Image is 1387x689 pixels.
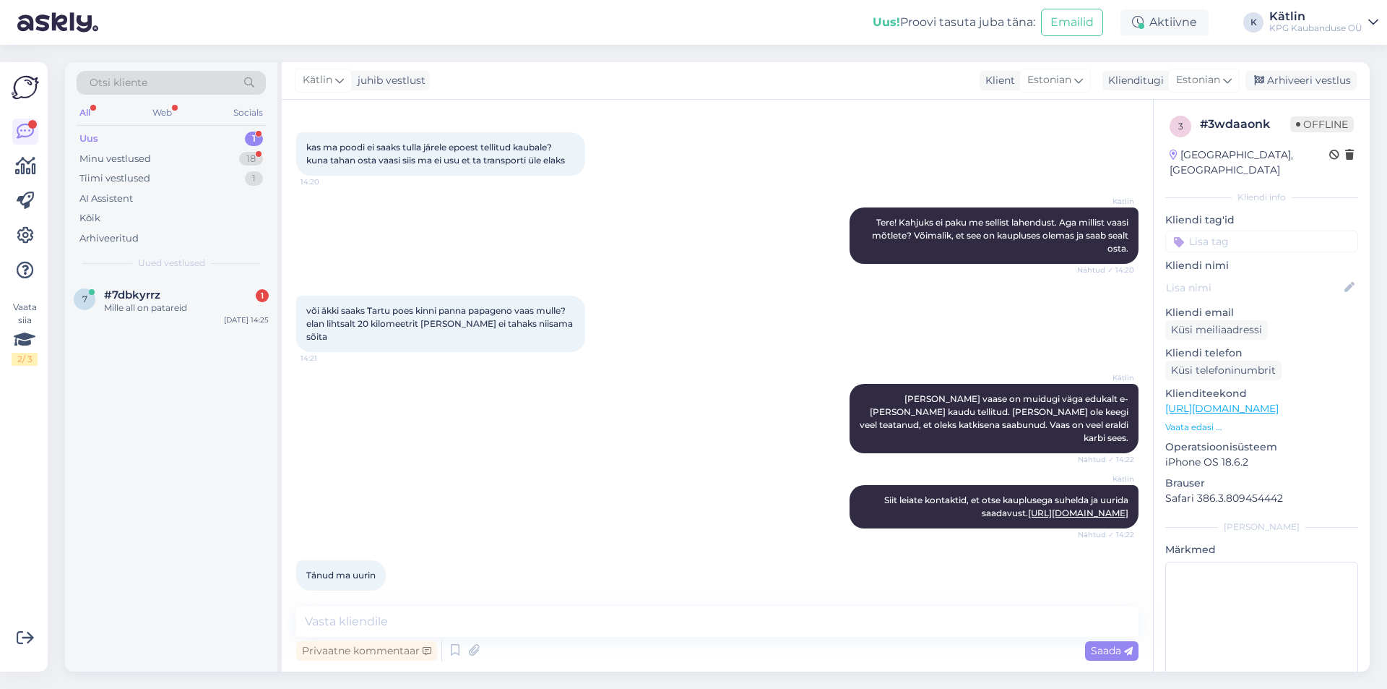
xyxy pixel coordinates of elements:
span: Nähtud ✓ 14:20 [1077,265,1134,275]
span: Kätlin [1080,372,1134,383]
a: [URL][DOMAIN_NAME] [1165,402,1279,415]
span: Nähtud ✓ 14:22 [1078,529,1134,540]
span: 14:20 [301,176,355,187]
div: Web [150,103,175,122]
p: Kliendi telefon [1165,346,1358,361]
p: Kliendi email [1165,305,1358,320]
span: Estonian [1027,72,1071,88]
span: 14:21 [301,353,355,364]
a: [URL][DOMAIN_NAME] [1028,508,1128,518]
div: All [77,103,93,122]
p: Vaata edasi ... [1165,421,1358,434]
span: 3 [1178,121,1183,132]
span: 7 [82,294,87,304]
p: Safari 386.3.809454442 [1165,491,1358,506]
div: Arhiveeritud [79,231,139,246]
img: Askly Logo [12,74,39,101]
button: Emailid [1041,9,1103,36]
div: 1 [256,289,269,302]
div: Mille all on patareid [104,301,269,314]
span: Uued vestlused [138,257,205,270]
div: Uus [79,132,98,146]
div: Arhiveeri vestlus [1245,71,1357,90]
p: Kliendi nimi [1165,258,1358,273]
div: 18 [239,152,263,166]
span: Tänud ma uurin [306,570,376,581]
div: Kliendi info [1165,191,1358,204]
p: Operatsioonisüsteem [1165,440,1358,455]
span: või äkki saaks Tartu poes kinni panna papageno vaas mulle? elan lihtsalt 20 kilomeetrit [PERSON_N... [306,305,575,342]
div: Aktiivne [1120,9,1209,35]
div: Minu vestlused [79,152,151,166]
input: Lisa nimi [1166,280,1341,296]
div: 1 [245,171,263,186]
span: 14:22 [301,591,355,602]
div: Kõik [79,211,100,226]
div: AI Assistent [79,192,133,206]
span: Siit leiate kontaktid, et otse kauplusega suhelda ja uurida saadavust. [884,495,1131,518]
a: KätlinKPG Kaubanduse OÜ [1269,11,1378,34]
span: Nähtud ✓ 14:22 [1078,454,1134,465]
div: [GEOGRAPHIC_DATA], [GEOGRAPHIC_DATA] [1170,147,1329,178]
div: Socials [230,103,266,122]
div: Küsi meiliaadressi [1165,320,1268,340]
b: Uus! [873,15,900,29]
p: Brauser [1165,476,1358,491]
span: #7dbkyrrz [104,288,160,301]
div: 1 [245,132,263,146]
p: Kliendi tag'id [1165,213,1358,228]
span: kas ma poodi ei saaks tulla järele epoest tellitud kaubale? kuna tahan osta vaasi siis ma ei usu ... [306,142,565,166]
p: iPhone OS 18.6.2 [1165,455,1358,470]
span: [PERSON_NAME] vaase on muidugi väga edukalt e-[PERSON_NAME] kaudu tellitud. [PERSON_NAME] ole kee... [860,393,1131,443]
span: Tere! Kahjuks ei paku me sellist lahendust. Aga millist vaasi mõtlete? Võimalik, et see on kauplu... [872,217,1131,254]
span: Kätlin [1080,196,1134,207]
div: 2 / 3 [12,353,38,366]
div: juhib vestlust [352,73,425,88]
span: Kätlin [303,72,332,88]
div: Kätlin [1269,11,1362,22]
div: [DATE] 14:25 [224,314,269,325]
span: Kätlin [1080,474,1134,484]
div: Tiimi vestlused [79,171,150,186]
span: Saada [1091,644,1133,657]
p: Märkmed [1165,542,1358,557]
div: KPG Kaubanduse OÜ [1269,22,1362,34]
p: Klienditeekond [1165,386,1358,401]
div: Klienditugi [1102,73,1164,88]
div: Vaata siia [12,301,38,366]
div: Proovi tasuta juba täna: [873,14,1035,31]
input: Lisa tag [1165,231,1358,252]
div: Klient [980,73,1015,88]
div: Küsi telefoninumbrit [1165,361,1282,380]
span: Offline [1290,116,1354,132]
span: Estonian [1176,72,1220,88]
div: K [1243,12,1263,33]
div: # 3wdaaonk [1200,116,1290,133]
span: Otsi kliente [90,75,147,90]
div: [PERSON_NAME] [1165,521,1358,534]
div: Privaatne kommentaar [296,641,437,661]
